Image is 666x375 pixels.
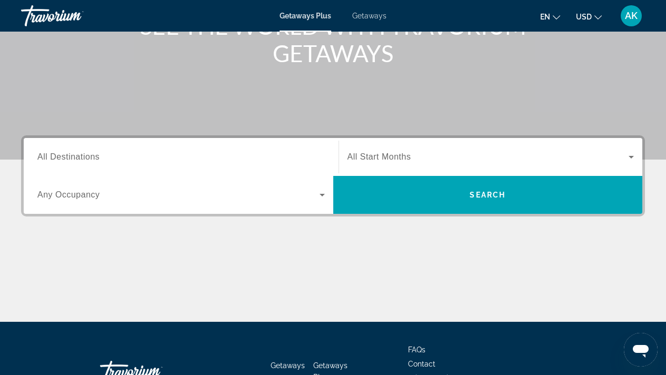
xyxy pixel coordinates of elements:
a: Getaways Plus [280,12,331,20]
span: All Start Months [347,152,411,161]
button: Change currency [576,9,602,24]
a: FAQs [408,346,425,354]
span: en [540,13,550,21]
button: Change language [540,9,560,24]
span: Search [470,191,505,199]
span: USD [576,13,592,21]
span: All Destinations [37,152,100,161]
a: Getaways [271,361,305,370]
div: Search widget [24,138,642,214]
span: Any Occupancy [37,190,100,199]
h1: SEE THE WORLD WITH TRAVORIUM GETAWAYS [136,12,531,67]
a: Contact [408,360,435,368]
a: Getaways [352,12,386,20]
input: Select destination [37,151,325,164]
a: Travorium [21,2,126,29]
button: User Menu [618,5,645,27]
button: Search [333,176,643,214]
iframe: Кнопка запуска окна обмена сообщениями [624,333,658,367]
span: AK [625,11,638,21]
